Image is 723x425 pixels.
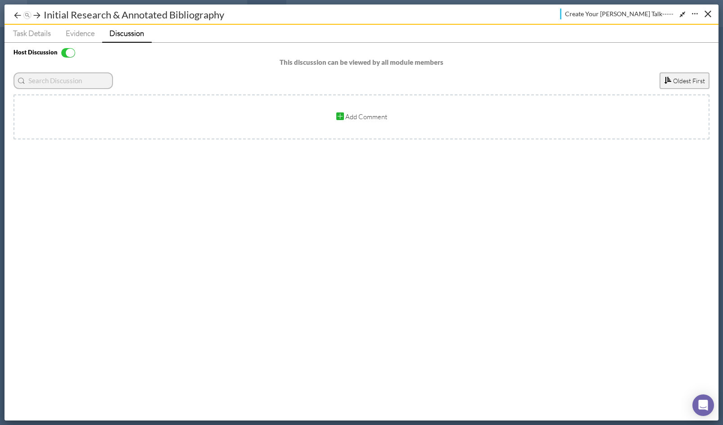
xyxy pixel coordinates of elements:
[102,25,152,43] a: Discussion
[280,58,443,66] strong: This discussion can be viewed by all module members
[701,7,715,21] button: Close
[4,25,59,42] a: Task Details
[41,8,226,22] div: Initial Research & Annotated Bibliography
[66,49,75,57] span: Yes
[14,49,58,56] h6: Host Discussion
[565,9,673,18] span: Create Your [PERSON_NAME] Talk-----
[25,74,108,87] input: Search Discussion
[334,110,389,124] div: Add Comment
[59,25,102,42] a: Evidence
[109,28,144,38] span: Discussion
[692,394,714,416] div: Open Intercom Messenger
[66,28,95,38] span: Evidence
[23,11,32,20] img: jump-nav
[660,72,709,89] button: Oldest First
[662,9,689,19] button: Expand/Shrink
[560,9,673,19] a: Create Your [PERSON_NAME] Talk-----
[13,28,51,38] span: Task Details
